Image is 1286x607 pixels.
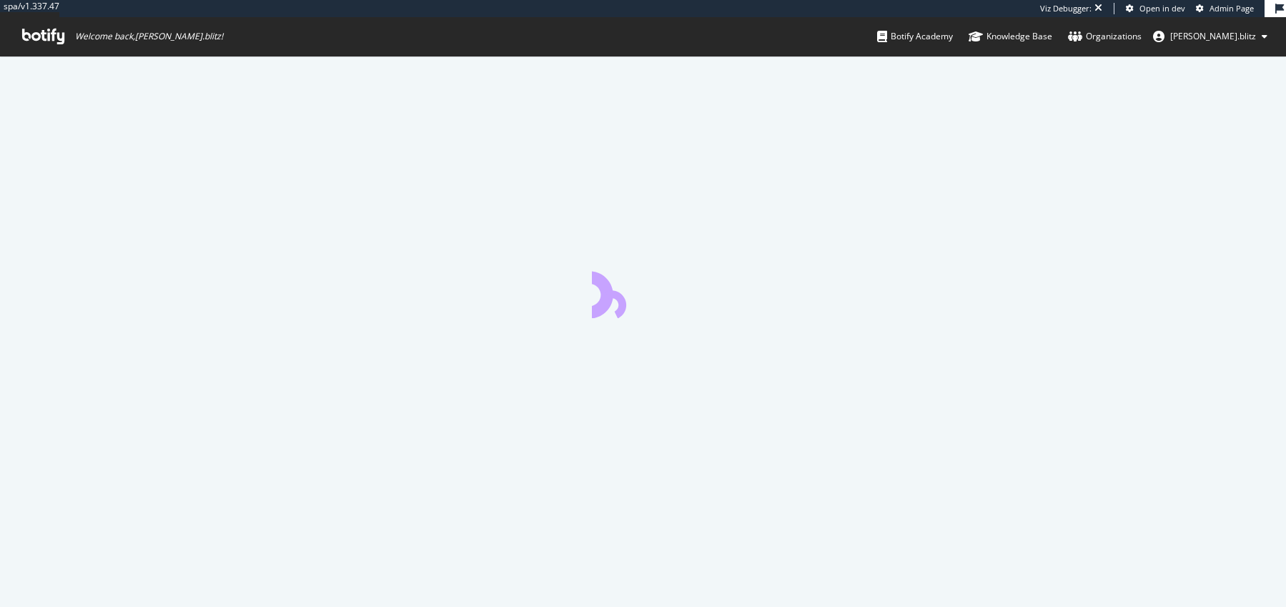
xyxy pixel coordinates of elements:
[969,17,1052,56] a: Knowledge Base
[1142,25,1279,48] button: [PERSON_NAME].blitz
[969,29,1052,44] div: Knowledge Base
[1139,3,1185,14] span: Open in dev
[1126,3,1185,14] a: Open in dev
[877,17,953,56] a: Botify Academy
[1210,3,1254,14] span: Admin Page
[1068,29,1142,44] div: Organizations
[877,29,953,44] div: Botify Academy
[1040,3,1092,14] div: Viz Debugger:
[1068,17,1142,56] a: Organizations
[1170,30,1256,42] span: alexandre.blitz
[1196,3,1254,14] a: Admin Page
[75,31,223,42] span: Welcome back, [PERSON_NAME].blitz !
